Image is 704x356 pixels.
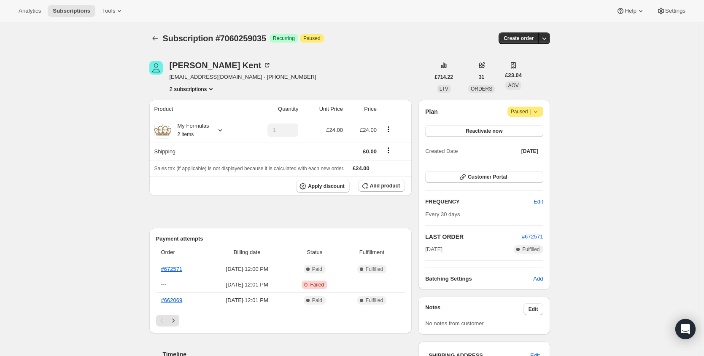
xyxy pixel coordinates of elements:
button: Add product [358,180,405,192]
button: Settings [652,5,691,17]
button: Apply discount [296,180,350,193]
span: Created Date [425,147,458,155]
a: #672571 [161,266,183,272]
span: LTV [440,86,448,92]
button: Add [528,272,548,286]
span: Edit [529,306,538,313]
button: [DATE] [516,145,543,157]
span: Tools [102,8,115,14]
span: Edit [534,198,543,206]
span: Fulfilled [366,297,383,304]
div: Open Intercom Messenger [675,319,696,339]
button: #672571 [522,233,543,241]
div: [PERSON_NAME] Kent [170,61,272,70]
span: Paid [312,297,322,304]
span: [EMAIL_ADDRESS][DOMAIN_NAME] · [PHONE_NUMBER] [170,73,316,81]
span: Sales tax (if applicable) is not displayed because it is calculated with each new order. [154,166,345,171]
span: [DATE] · 12:01 PM [208,281,285,289]
span: Add product [370,182,400,189]
button: Analytics [13,5,46,17]
th: Order [156,243,206,262]
span: | [530,108,531,115]
h6: Batching Settings [425,275,533,283]
span: Analytics [19,8,41,14]
th: Price [345,100,379,118]
span: £24.00 [360,127,377,133]
button: Reactivate now [425,125,543,137]
span: Paused [511,107,540,116]
span: [DATE] [521,148,538,155]
span: £714.22 [435,74,453,80]
span: Subscriptions [53,8,90,14]
span: Billing date [208,248,285,257]
small: 2 items [178,131,194,137]
button: Product actions [382,125,395,134]
span: £24.00 [353,165,370,171]
h2: Payment attempts [156,235,405,243]
span: Customer Portal [468,174,507,180]
span: Reactivate now [466,128,502,134]
span: Settings [665,8,685,14]
span: Fulfillment [344,248,400,257]
span: ORDERS [471,86,492,92]
span: Help [625,8,636,14]
span: AOV [508,83,518,88]
div: My Formulas [171,122,209,139]
button: 31 [474,71,489,83]
span: £0.00 [363,148,377,155]
span: Paused [303,35,321,42]
span: [DATE] [425,245,442,254]
button: Next [167,315,179,327]
nav: Pagination [156,315,405,327]
button: Help [611,5,650,17]
button: Edit [523,303,543,315]
span: £24.00 [326,127,343,133]
button: Subscriptions [48,5,95,17]
span: Add [533,275,543,283]
th: Unit Price [301,100,345,118]
button: Tools [97,5,129,17]
th: Product [149,100,246,118]
h2: LAST ORDER [425,233,522,241]
span: [DATE] · 12:01 PM [208,296,285,305]
button: Product actions [170,85,216,93]
span: Every 30 days [425,211,460,217]
span: [DATE] · 12:00 PM [208,265,285,273]
span: Recurring [273,35,295,42]
button: Subscriptions [149,32,161,44]
button: £714.22 [430,71,458,83]
th: Shipping [149,142,246,161]
button: Customer Portal [425,171,543,183]
th: Quantity [245,100,301,118]
button: Shipping actions [382,146,395,155]
span: Cheryl Kent [149,61,163,75]
span: 31 [479,74,484,80]
span: Apply discount [308,183,345,190]
span: Paid [312,266,322,273]
h2: Plan [425,107,438,116]
a: #672571 [522,233,543,240]
button: Edit [529,195,548,209]
span: --- [161,281,167,288]
span: Fulfilled [366,266,383,273]
h2: FREQUENCY [425,198,534,206]
span: No notes from customer [425,320,484,327]
span: £23.04 [505,71,522,80]
span: Subscription #7060259035 [163,34,266,43]
span: Status [291,248,339,257]
span: Fulfilled [522,246,539,253]
h3: Notes [425,303,523,315]
a: #662069 [161,297,183,303]
span: Failed [310,281,324,288]
button: Create order [499,32,539,44]
span: Create order [504,35,534,42]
